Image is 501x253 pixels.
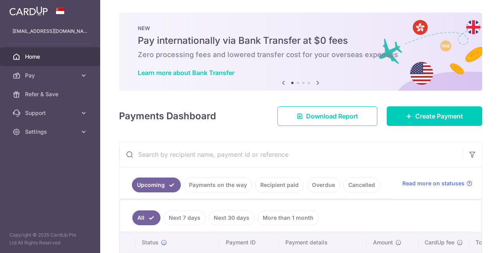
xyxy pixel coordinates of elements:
a: Download Report [278,106,377,126]
h6: Zero processing fees and lowered transfer cost for your overseas expenses [138,50,463,59]
a: Learn more about Bank Transfer [138,69,234,77]
span: Status [142,239,159,246]
span: Create Payment [415,111,463,121]
h4: Payments Dashboard [119,109,216,123]
a: Cancelled [343,178,380,192]
span: Home [25,53,77,61]
span: Read more on statuses [402,179,465,187]
a: Overdue [307,178,340,192]
th: Payment ID [220,232,279,253]
span: Amount [373,239,393,246]
input: Search by recipient name, payment id or reference [119,142,463,167]
span: Support [25,109,77,117]
a: All [132,210,160,225]
a: Read more on statuses [402,179,472,187]
a: More than 1 month [258,210,319,225]
span: Pay [25,72,77,79]
th: Payment details [279,232,367,253]
a: Create Payment [387,106,482,126]
a: Recipient paid [255,178,304,192]
span: Settings [25,128,77,136]
a: Upcoming [132,178,181,192]
p: [EMAIL_ADDRESS][DOMAIN_NAME] [13,27,88,35]
p: NEW [138,25,463,31]
a: Next 7 days [164,210,205,225]
img: CardUp [9,6,48,16]
span: CardUp fee [425,239,454,246]
span: Download Report [306,111,358,121]
h5: Pay internationally via Bank Transfer at $0 fees [138,34,463,47]
img: Bank transfer banner [119,13,482,91]
a: Payments on the way [184,178,252,192]
span: Refer & Save [25,90,77,98]
a: Next 30 days [209,210,254,225]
